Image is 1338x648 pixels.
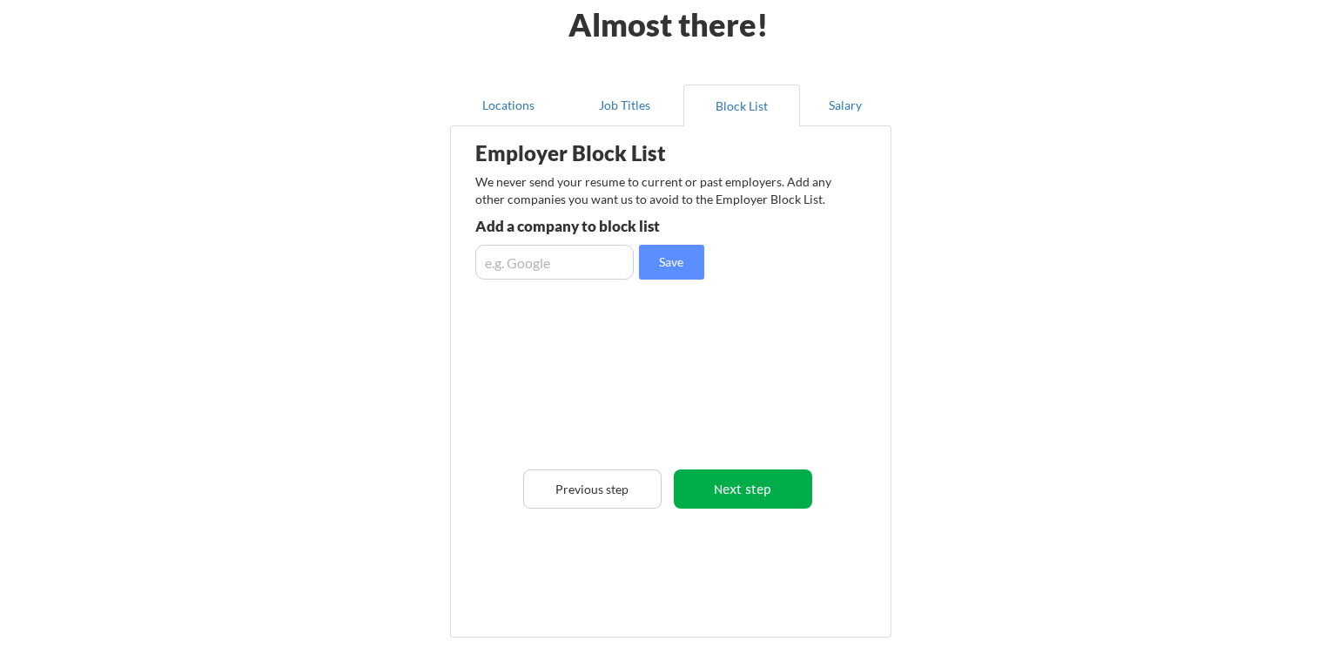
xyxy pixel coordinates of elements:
[475,143,749,164] div: Employer Block List
[450,84,567,126] button: Locations
[800,84,891,126] button: Salary
[674,469,812,509] button: Next step
[475,219,730,233] div: Add a company to block list
[475,245,634,280] input: e.g. Google
[683,84,800,126] button: Block List
[523,469,662,509] button: Previous step
[475,173,842,207] div: We never send your resume to current or past employers. Add any other companies you want us to av...
[547,9,790,40] div: Almost there!
[639,245,704,280] button: Save
[567,84,683,126] button: Job Titles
